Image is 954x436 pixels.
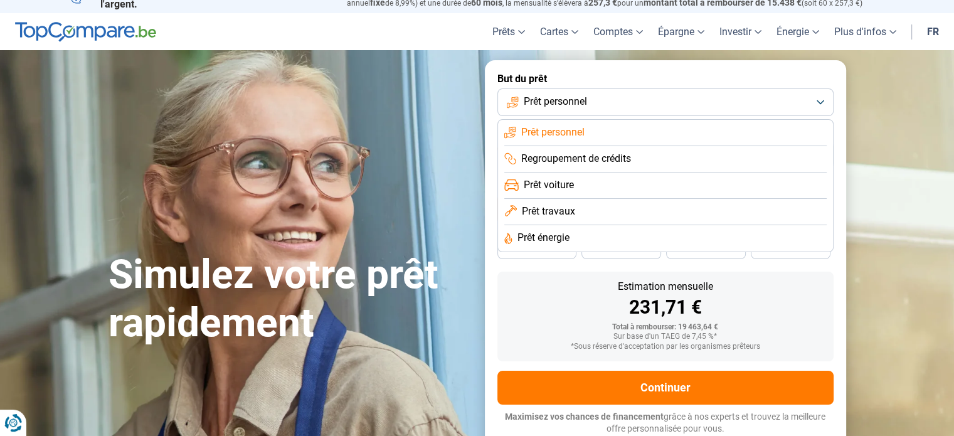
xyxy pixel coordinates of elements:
[920,13,946,50] a: fr
[650,13,712,50] a: Épargne
[507,298,824,317] div: 231,71 €
[523,246,551,253] span: 42 mois
[485,13,533,50] a: Prêts
[507,323,824,332] div: Total à rembourser: 19 463,64 €
[15,22,156,42] img: TopCompare
[521,125,585,139] span: Prêt personnel
[507,282,824,292] div: Estimation mensuelle
[507,343,824,351] div: *Sous réserve d'acceptation par les organismes prêteurs
[712,13,769,50] a: Investir
[505,412,664,422] span: Maximisez vos chances de financement
[827,13,904,50] a: Plus d'infos
[109,251,470,348] h1: Simulez votre prêt rapidement
[692,246,720,253] span: 30 mois
[524,178,574,192] span: Prêt voiture
[586,13,650,50] a: Comptes
[507,332,824,341] div: Sur base d'un TAEG de 7,45 %*
[522,205,575,218] span: Prêt travaux
[608,246,635,253] span: 36 mois
[497,371,834,405] button: Continuer
[524,95,587,109] span: Prêt personnel
[777,246,805,253] span: 24 mois
[497,88,834,116] button: Prêt personnel
[521,152,631,166] span: Regroupement de crédits
[769,13,827,50] a: Énergie
[497,73,834,85] label: But du prêt
[533,13,586,50] a: Cartes
[497,411,834,435] p: grâce à nos experts et trouvez la meilleure offre personnalisée pour vous.
[517,231,570,245] span: Prêt énergie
